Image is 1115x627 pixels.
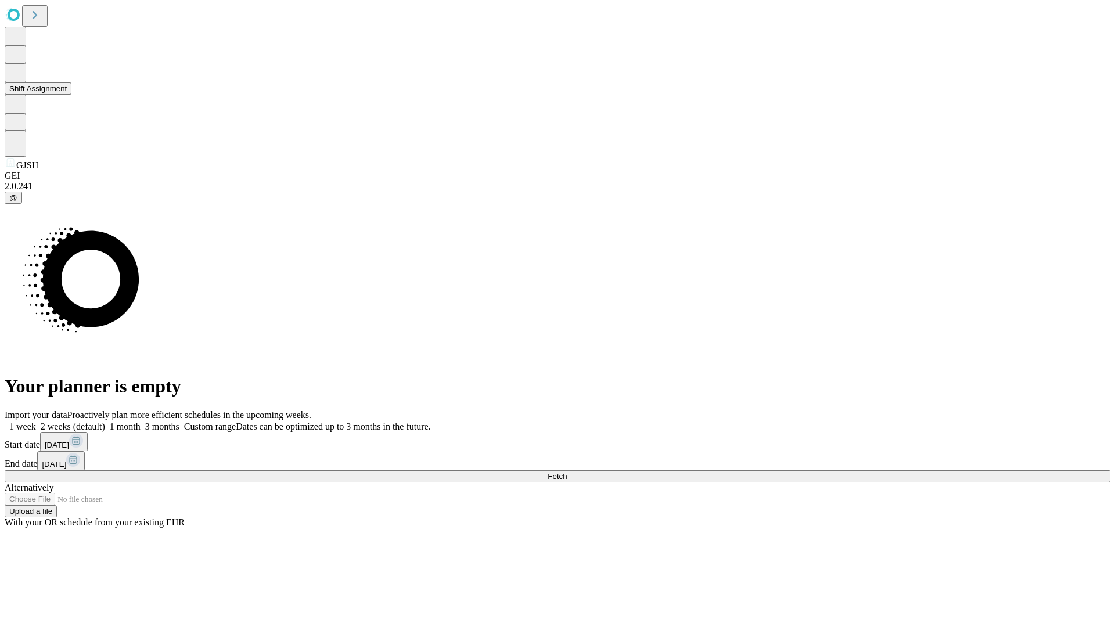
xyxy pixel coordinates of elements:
[67,410,311,420] span: Proactively plan more efficient schedules in the upcoming weeks.
[9,193,17,202] span: @
[5,517,185,527] span: With your OR schedule from your existing EHR
[45,441,69,449] span: [DATE]
[41,421,105,431] span: 2 weeks (default)
[5,451,1110,470] div: End date
[236,421,430,431] span: Dates can be optimized up to 3 months in the future.
[5,376,1110,397] h1: Your planner is empty
[5,505,57,517] button: Upload a file
[5,82,71,95] button: Shift Assignment
[5,482,53,492] span: Alternatively
[5,410,67,420] span: Import your data
[5,192,22,204] button: @
[184,421,236,431] span: Custom range
[42,460,66,469] span: [DATE]
[548,472,567,481] span: Fetch
[110,421,141,431] span: 1 month
[40,432,88,451] button: [DATE]
[5,171,1110,181] div: GEI
[16,160,38,170] span: GJSH
[5,432,1110,451] div: Start date
[5,470,1110,482] button: Fetch
[37,451,85,470] button: [DATE]
[145,421,179,431] span: 3 months
[9,421,36,431] span: 1 week
[5,181,1110,192] div: 2.0.241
